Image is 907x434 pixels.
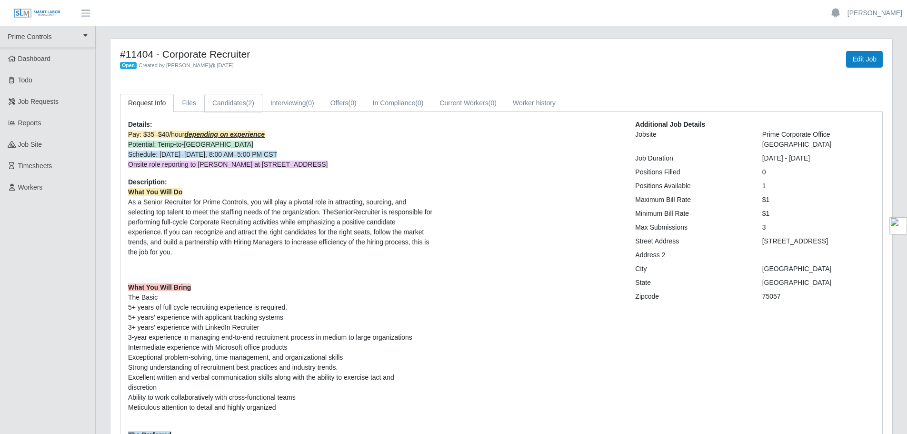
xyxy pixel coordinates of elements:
[628,153,755,163] div: Job Duration
[128,188,432,256] span: As a Senior Recruiter for Prime Controls, you will play a pivotal role in attracting, sourcing, a...
[139,62,234,68] span: Created by [PERSON_NAME] @ [DATE]
[18,183,43,191] span: Workers
[18,55,51,62] span: Dashboard
[306,99,314,107] span: (0)
[431,94,505,112] a: Current Workers
[128,131,265,138] span: Pay: $35–$40/hour
[204,94,262,112] a: Candidates
[755,264,882,274] div: [GEOGRAPHIC_DATA]
[128,121,152,128] b: Details:
[762,131,832,148] span: Prime Corporate Office [GEOGRAPHIC_DATA]
[120,62,137,70] span: Open
[755,181,882,191] div: 1
[755,153,882,163] div: [DATE] - [DATE]
[128,188,182,196] strong: What You Will Do
[415,99,423,107] span: (0)
[18,119,41,127] span: Reports
[174,94,204,112] a: Files
[128,283,621,423] p: The Basic 5+ years of full cycle recruiting experience is required. 5+ years’ experience with app...
[628,195,755,205] div: Maximum Bill Rate
[246,99,254,107] span: (2)
[18,76,32,84] span: Todo
[755,195,882,205] div: $1
[628,181,755,191] div: Positions Available
[128,151,277,158] span: Schedule: [DATE]–[DATE], 8:00 AM–5:00 PM CST
[755,292,882,302] div: 75057
[846,51,883,68] a: Edit Job
[628,236,755,246] div: Street Address
[128,178,167,186] b: Description:
[262,94,322,112] a: Interviewing
[755,278,882,288] div: [GEOGRAPHIC_DATA]
[18,98,59,105] span: Job Requests
[635,121,705,128] b: Additional Job Details
[628,222,755,232] div: Max Submissions
[488,99,497,107] span: (0)
[628,209,755,219] div: Minimum Bill Rate
[628,167,755,177] div: Positions Filled
[628,250,755,260] div: Address 2
[755,236,882,246] div: [STREET_ADDRESS]
[890,217,907,234] img: toggle-logo.svg
[18,162,52,170] span: Timesheets
[847,8,902,18] a: [PERSON_NAME]
[755,222,882,232] div: 3
[128,283,191,291] strong: What You Will Bring
[184,131,265,138] span: depending on experience
[13,8,61,19] img: SLM Logo
[349,99,357,107] span: (0)
[628,130,755,150] div: Jobsite
[128,161,328,168] span: Onsite role reporting to [PERSON_NAME] at [STREET_ADDRESS]
[755,167,882,177] div: 0
[128,141,253,148] span: Potential: Temp-to-[GEOGRAPHIC_DATA]
[322,94,365,112] a: Offers
[628,264,755,274] div: City
[628,278,755,288] div: State
[505,94,564,112] a: Worker history
[120,94,174,112] a: Request Info
[18,141,42,148] span: job site
[755,209,882,219] div: $1
[628,292,755,302] div: Zipcode
[365,94,432,112] a: In Compliance
[120,48,559,60] h4: #11404 - Corporate Recruiter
